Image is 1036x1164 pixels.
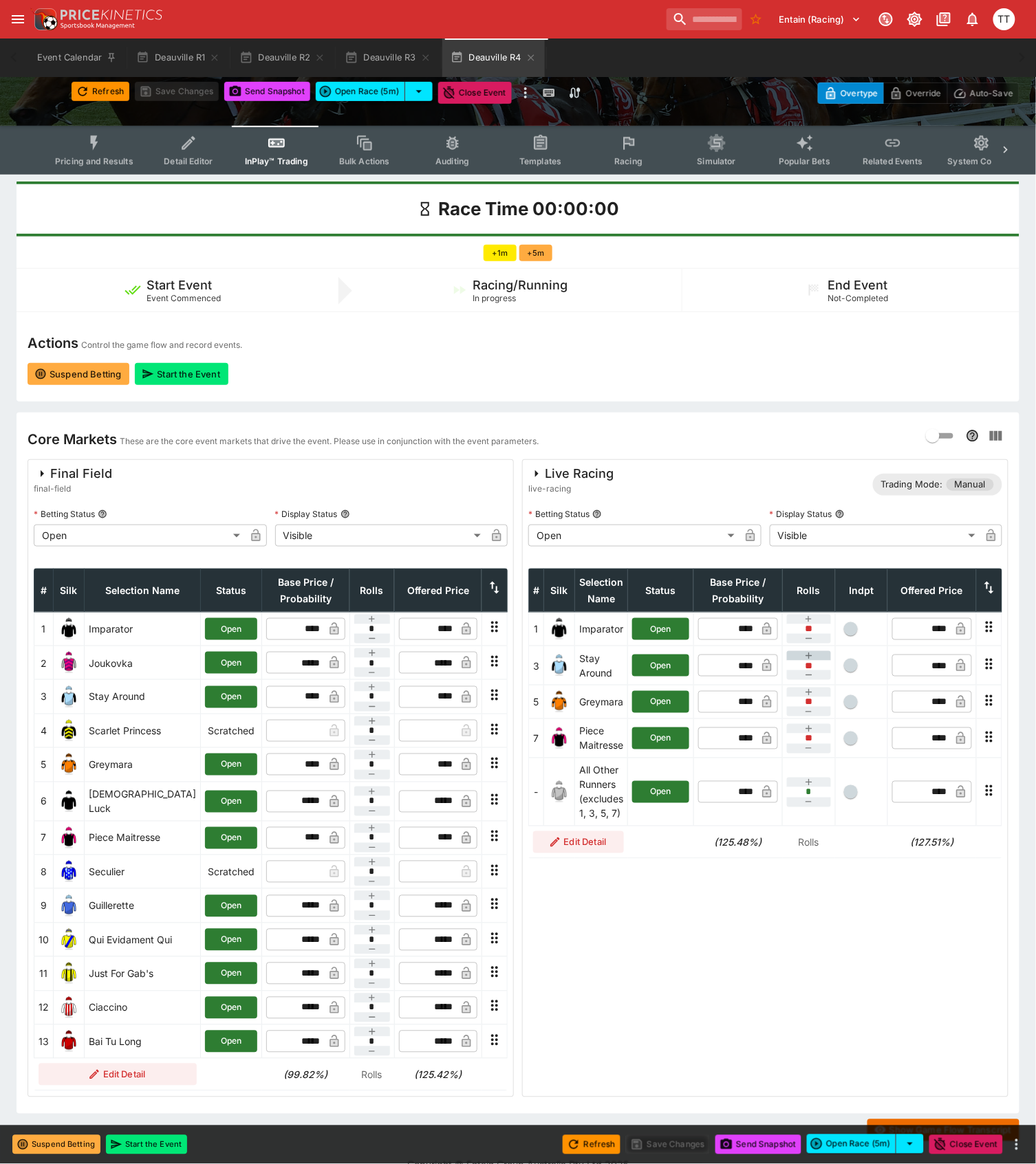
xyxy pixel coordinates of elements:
[275,508,338,520] p: Display Status
[818,83,1019,104] div: Start From
[405,82,433,101] button: select merge strategy
[828,277,887,293] h5: End Event
[58,861,80,883] img: runner 8
[341,509,350,519] button: Display Status
[787,835,832,850] p: Rolls
[698,156,736,166] span: Simulator
[548,781,570,803] img: blank-silk.png
[442,39,545,77] button: Deauville R4
[947,83,1019,104] button: Auto-Save
[58,963,80,985] img: runner 11
[106,1135,187,1154] button: Start the Event
[528,465,614,482] div: Live Racing
[61,10,162,20] img: PriceKinetics
[960,7,985,32] button: Notifications
[201,569,262,612] th: Status
[533,831,624,853] button: Edit Detail
[205,686,257,708] button: Open
[34,465,112,482] div: Final Field
[807,1134,924,1154] div: split button
[841,86,878,100] p: Overtype
[128,39,228,77] button: Deauville R1
[58,929,80,951] img: runner 10
[575,612,628,646] td: Imparator
[867,1119,1019,1141] button: Show Game Flow Transcript
[529,758,544,826] td: -
[85,714,201,747] td: Scarlet Princess
[231,39,334,77] button: Deauville R2
[34,991,54,1024] td: 12
[484,245,517,261] button: +1m
[575,719,628,758] td: Piece Maitresse
[1008,1136,1025,1153] button: more
[205,724,257,738] p: Scratched
[34,855,54,889] td: 8
[205,827,257,849] button: Open
[529,569,544,612] th: #
[528,482,614,496] span: live-racing
[34,714,54,747] td: 4
[34,748,54,782] td: 5
[34,612,54,646] td: 1
[528,525,740,547] div: Open
[58,1031,80,1053] img: runner 13
[85,957,201,991] td: Just For Gab's
[34,889,54,923] td: 9
[61,23,135,29] img: Sportsbook Management
[993,8,1015,30] div: Tala Taufale
[715,1135,801,1154] button: Send Snapshot
[205,895,257,917] button: Open
[85,889,201,923] td: Guillerette
[58,618,80,640] img: runner 1
[771,8,870,30] button: Select Tenant
[164,156,213,166] span: Detail Editor
[85,646,201,680] td: Joukovka
[438,82,512,104] button: Close Event
[58,720,80,742] img: runner 4
[528,508,590,520] p: Betting Status
[575,569,628,612] th: Selection Name
[575,758,628,826] td: All Other Runners (excludes 1, 3, 5, 7)
[835,509,845,519] button: Display Status
[58,686,80,708] img: runner 3
[34,1024,54,1058] td: 13
[85,923,201,956] td: Qui Evidament Qui
[205,1031,257,1053] button: Open
[44,126,992,175] div: Event type filters
[147,277,212,293] h5: Start Event
[835,569,887,612] th: Independent
[39,1064,197,1086] button: Edit Detail
[81,338,242,352] p: Control the game flow and record events.
[85,991,201,1024] td: Ciaccino
[989,4,1019,34] button: Tala Taufale
[205,865,257,879] p: Scratched
[887,569,976,612] th: Offered Price
[85,569,201,612] th: Selection Name
[55,156,133,166] span: Pricing and Results
[339,156,390,166] span: Bulk Actions
[85,782,201,821] td: [DEMOGRAPHIC_DATA] Luck
[336,39,439,77] button: Deauville R3
[205,754,257,776] button: Open
[632,655,689,677] button: Open
[266,1068,345,1082] h6: (99.82%)
[205,929,257,951] button: Open
[58,827,80,849] img: runner 7
[473,293,517,303] span: In progress
[34,569,54,612] th: #
[439,197,620,221] h1: Race Time 00:00:00
[519,156,561,166] span: Templates
[818,83,884,104] button: Overtype
[519,245,552,261] button: +5m
[135,363,228,385] button: Start the Event
[783,569,836,612] th: Rolls
[85,821,201,855] td: Piece Maitresse
[575,646,628,685] td: Stay Around
[34,957,54,991] td: 11
[863,156,922,166] span: Related Events
[632,727,689,749] button: Open
[34,680,54,714] td: 3
[693,569,782,612] th: Base Price / Probability
[34,782,54,821] td: 6
[34,508,95,520] p: Betting Status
